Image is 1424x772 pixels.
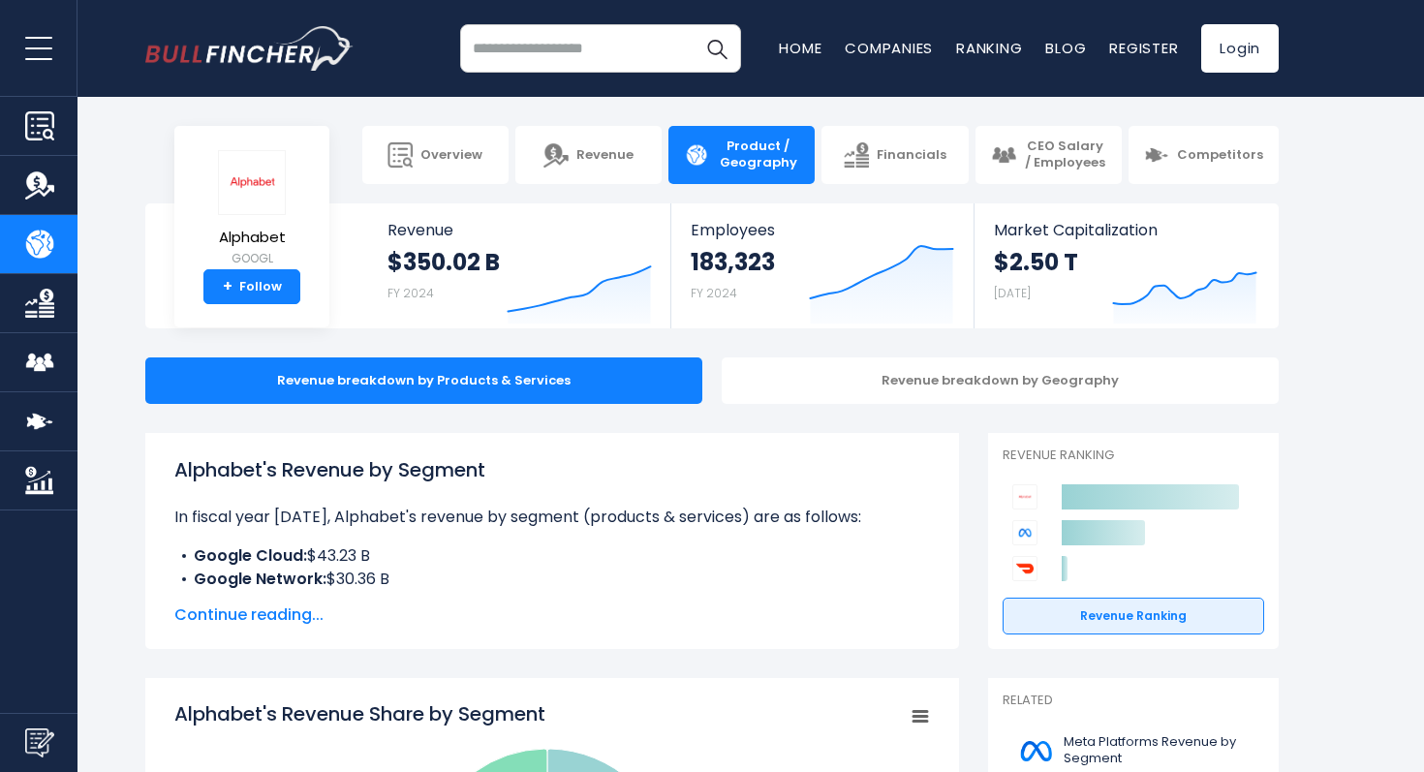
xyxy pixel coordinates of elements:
[693,24,741,73] button: Search
[217,149,287,270] a: Alphabet GOOGL
[671,203,973,328] a: Employees 183,323 FY 2024
[576,147,634,164] span: Revenue
[1064,734,1253,767] span: Meta Platforms Revenue by Segment
[956,38,1022,58] a: Ranking
[691,285,737,301] small: FY 2024
[194,544,307,567] b: Google Cloud:
[668,126,815,184] a: Product / Geography
[1177,147,1263,164] span: Competitors
[1003,693,1264,709] p: Related
[145,357,702,404] div: Revenue breakdown by Products & Services
[1003,598,1264,634] a: Revenue Ranking
[174,700,545,727] tspan: Alphabet's Revenue Share by Segment
[1012,556,1037,581] img: DoorDash competitors logo
[174,544,930,568] li: $43.23 B
[174,603,930,627] span: Continue reading...
[1003,448,1264,464] p: Revenue Ranking
[174,568,930,591] li: $30.36 B
[877,147,946,164] span: Financials
[994,285,1031,301] small: [DATE]
[1129,126,1279,184] a: Competitors
[387,221,652,239] span: Revenue
[368,203,671,328] a: Revenue $350.02 B FY 2024
[387,247,500,277] strong: $350.02 B
[218,250,286,267] small: GOOGL
[1012,484,1037,510] img: Alphabet competitors logo
[515,126,662,184] a: Revenue
[779,38,821,58] a: Home
[362,126,509,184] a: Overview
[1024,139,1106,171] span: CEO Salary / Employees
[821,126,968,184] a: Financials
[145,26,354,71] img: bullfincher logo
[1012,520,1037,545] img: Meta Platforms competitors logo
[717,139,799,171] span: Product / Geography
[174,455,930,484] h1: Alphabet's Revenue by Segment
[1109,38,1178,58] a: Register
[203,269,300,304] a: +Follow
[975,126,1122,184] a: CEO Salary / Employees
[387,285,434,301] small: FY 2024
[691,247,775,277] strong: 183,323
[218,230,286,246] span: Alphabet
[174,506,930,529] p: In fiscal year [DATE], Alphabet's revenue by segment (products & services) are as follows:
[145,26,354,71] a: Go to homepage
[1201,24,1279,73] a: Login
[994,247,1078,277] strong: $2.50 T
[1045,38,1086,58] a: Blog
[994,221,1257,239] span: Market Capitalization
[223,278,232,295] strong: +
[722,357,1279,404] div: Revenue breakdown by Geography
[845,38,933,58] a: Companies
[975,203,1277,328] a: Market Capitalization $2.50 T [DATE]
[691,221,953,239] span: Employees
[420,147,482,164] span: Overview
[194,568,326,590] b: Google Network:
